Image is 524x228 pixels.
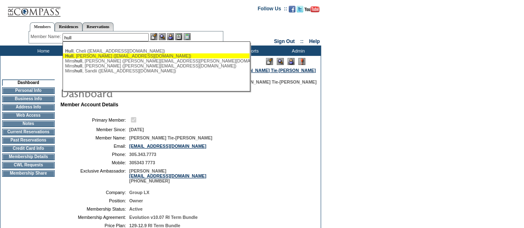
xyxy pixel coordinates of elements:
[304,8,319,13] a: Subscribe to our YouTube Channel
[309,38,320,44] a: Help
[300,38,304,44] span: ::
[64,215,126,220] td: Membership Agreement:
[65,53,247,58] div: , [PERSON_NAME] ([EMAIL_ADDRESS][DOMAIN_NAME])
[184,33,191,40] img: b_calculator.gif
[233,79,316,84] span: [PERSON_NAME] Tie-[PERSON_NAME]
[304,6,319,12] img: Subscribe to our YouTube Channel
[129,168,206,183] span: [PERSON_NAME] [PHONE_NUMBER]
[297,6,303,12] img: Follow us on Twitter
[65,48,247,53] div: , Cheli ([EMAIL_ADDRESS][DOMAIN_NAME])
[65,58,247,63] div: Mins , [PERSON_NAME] ([PERSON_NAME][EMAIL_ADDRESS][PERSON_NAME][DOMAIN_NAME])
[75,68,82,73] span: hull
[2,104,55,110] td: Address Info
[64,160,126,165] td: Mobile:
[19,46,66,56] td: Home
[60,102,118,108] b: Member Account Details
[2,79,55,86] td: Dashboard
[277,58,284,65] img: View Mode
[55,22,82,31] a: Residences
[75,63,82,68] span: hull
[2,145,55,152] td: Credit Card Info
[129,160,155,165] span: 305343 7773
[273,46,321,56] td: Admin
[31,33,63,40] div: Member Name:
[64,127,126,132] td: Member Since:
[258,5,287,15] td: Follow Us ::
[129,223,180,228] span: 129-12.9 RI Term Bundle
[2,120,55,127] td: Notes
[159,33,166,40] img: View
[2,96,55,102] td: Business Info
[2,137,55,144] td: Past Reservations
[2,112,55,119] td: Web Access
[129,190,150,195] span: Group LX
[129,135,212,140] span: [PERSON_NAME] Tie-[PERSON_NAME]
[129,127,144,132] span: [DATE]
[167,33,174,40] img: Impersonate
[2,87,55,94] td: Personal Info
[30,22,55,31] a: Members
[64,223,126,228] td: Price Plan:
[64,168,126,183] td: Exclusive Ambassador:
[65,63,247,68] div: Mins , [PERSON_NAME] ([PERSON_NAME][EMAIL_ADDRESS][DOMAIN_NAME])
[65,48,73,53] span: Hull
[232,68,316,73] a: [PERSON_NAME] Tie-[PERSON_NAME]
[129,173,206,178] a: [EMAIL_ADDRESS][DOMAIN_NAME]
[64,116,126,124] td: Primary Member:
[298,58,305,65] img: Log Concern/Member Elevation
[129,206,142,211] span: Active
[60,84,226,101] img: pgTtlDashboard.gif
[150,33,157,40] img: b_edit.gif
[65,53,73,58] span: Hull
[75,58,82,63] span: hull
[65,68,247,73] div: Mins , Sandii ([EMAIL_ADDRESS][DOMAIN_NAME])
[64,190,126,195] td: Company:
[64,135,126,140] td: Member Name:
[64,206,126,211] td: Membership Status:
[129,152,156,157] span: 305.343.7773
[289,6,295,12] img: Become our fan on Facebook
[64,152,126,157] td: Phone:
[297,8,303,13] a: Follow us on Twitter
[175,33,182,40] img: Reservations
[266,58,273,65] img: Edit Mode
[64,144,126,149] td: Email:
[274,38,295,44] a: Sign Out
[129,215,198,220] span: Evolution v10.07 RI Term Bundle
[2,129,55,135] td: Current Reservations
[64,198,126,203] td: Position:
[287,58,295,65] img: Impersonate
[129,144,206,149] a: [EMAIL_ADDRESS][DOMAIN_NAME]
[2,162,55,168] td: CWL Requests
[2,170,55,177] td: Membership Share
[2,154,55,160] td: Membership Details
[82,22,113,31] a: Reservations
[129,198,143,203] span: Owner
[289,8,295,13] a: Become our fan on Facebook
